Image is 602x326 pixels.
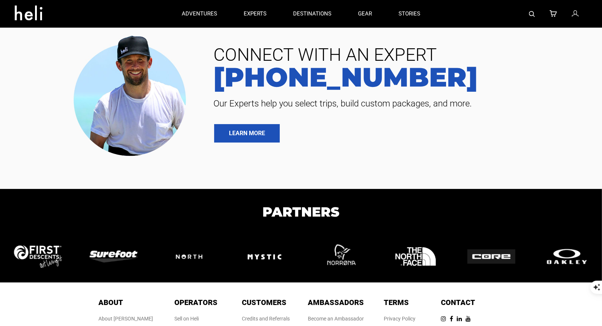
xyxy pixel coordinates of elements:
[441,298,476,307] span: Contact
[244,10,267,18] p: experts
[214,124,280,143] a: LEARN MORE
[208,46,591,64] span: CONNECT WITH AN EXPERT
[317,234,363,280] img: logo
[241,234,288,280] img: logo
[182,10,217,18] p: adventures
[308,298,364,307] span: Ambassadors
[293,10,331,18] p: destinations
[242,298,287,307] span: Customers
[242,316,290,322] a: Credits and Referrals
[174,298,218,307] span: Operators
[90,250,138,262] img: logo
[208,64,591,90] a: [PHONE_NUMBER]
[208,98,591,109] span: Our Experts help you select trips, build custom packages, and more.
[543,247,591,266] img: logo
[393,234,439,280] img: logo
[308,316,364,322] a: Become an Ambassador
[165,244,213,269] img: logo
[529,11,535,17] img: search-bar-icon.svg
[467,249,515,264] img: logo
[174,315,218,322] div: Sell on Heli
[384,298,409,307] span: Terms
[384,316,416,322] a: Privacy Policy
[14,245,62,267] img: logo
[99,298,123,307] span: About
[68,29,197,160] img: contact our team
[99,315,153,322] div: About [PERSON_NAME]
